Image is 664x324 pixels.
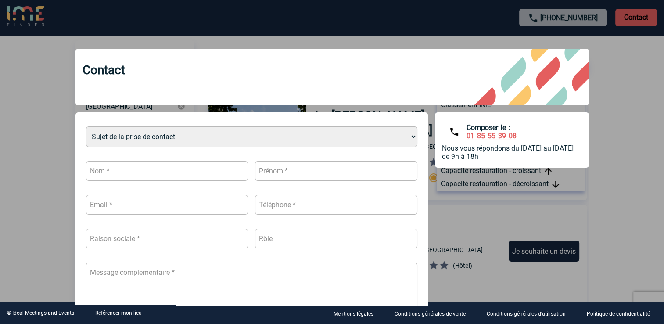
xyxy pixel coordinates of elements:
[86,161,248,181] input: Nom *
[580,309,664,317] a: Politique de confidentialité
[334,311,373,317] p: Mentions légales
[467,132,517,140] a: 01 85 55 39 08
[442,144,582,161] div: Nous vous répondons du [DATE] au [DATE] de 9h à 18h
[449,126,459,137] img: phone_black.png
[255,161,417,181] input: Prénom *
[487,311,566,317] p: Conditions générales d'utilisation
[395,311,466,317] p: Conditions générales de vente
[75,49,589,105] div: Contact
[255,229,417,248] input: Rôle
[7,310,74,316] div: © Ideal Meetings and Events
[95,310,142,316] a: Référencer mon lieu
[480,309,580,317] a: Conditions générales d'utilisation
[255,195,417,215] input: Téléphone *
[327,309,388,317] a: Mentions légales
[86,195,248,215] input: Email *
[467,123,517,140] div: Composer le :
[388,309,480,317] a: Conditions générales de vente
[86,229,248,248] input: Raison sociale *
[587,311,650,317] p: Politique de confidentialité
